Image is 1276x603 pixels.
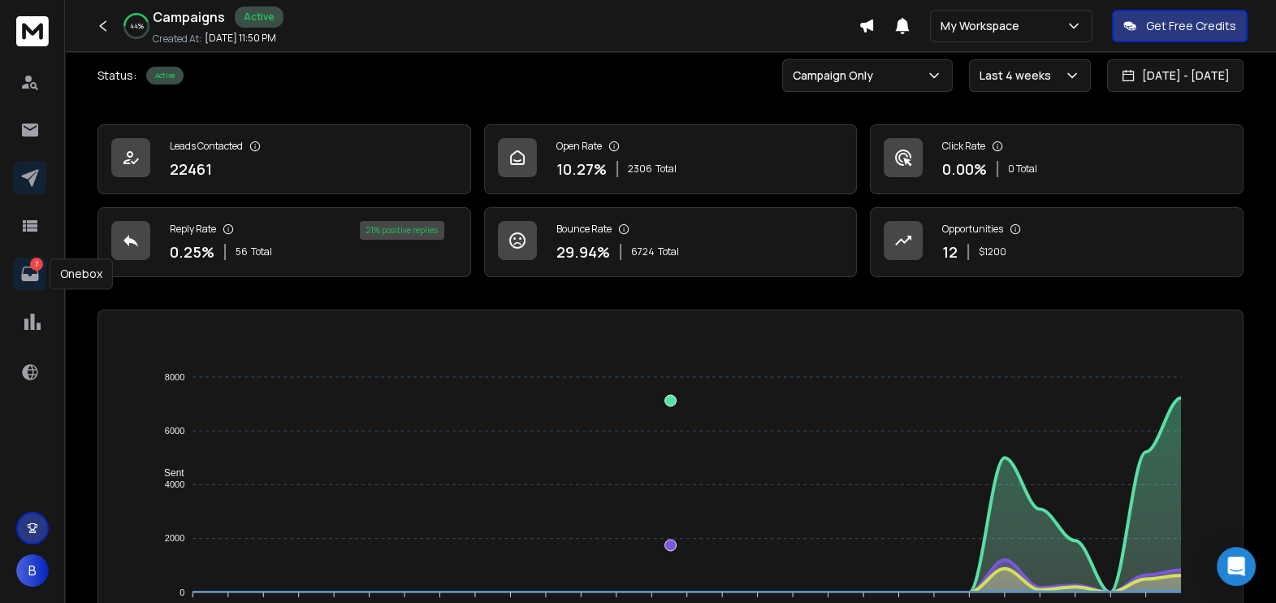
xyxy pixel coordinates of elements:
[1112,10,1248,42] button: Get Free Credits
[16,554,49,587] button: B
[1146,18,1236,34] p: Get Free Credits
[170,158,212,180] p: 22461
[556,158,607,180] p: 10.27 %
[97,207,471,277] a: Reply Rate0.25%56Total21% positive replies
[164,372,184,382] tspan: 8000
[97,124,471,194] a: Leads Contacted22461
[1217,547,1256,586] div: Open Intercom Messenger
[170,140,243,153] p: Leads Contacted
[235,7,283,28] div: Active
[658,245,679,258] span: Total
[180,588,184,597] tspan: 0
[1008,163,1037,176] p: 0 Total
[556,223,612,236] p: Bounce Rate
[14,258,46,290] a: 7
[631,245,655,258] span: 6724
[360,221,444,240] div: 21 % positive replies
[484,207,858,277] a: Bounce Rate29.94%6724Total
[942,158,987,180] p: 0.00 %
[979,245,1006,258] p: $ 1200
[146,67,184,85] div: Active
[205,32,276,45] p: [DATE] 11:50 PM
[793,67,880,84] p: Campaign Only
[236,245,248,258] span: 56
[980,67,1058,84] p: Last 4 weeks
[870,207,1244,277] a: Opportunities12$1200
[942,140,985,153] p: Click Rate
[164,479,184,489] tspan: 4000
[30,258,43,271] p: 7
[628,163,652,176] span: 2306
[153,7,225,27] h1: Campaigns
[942,223,1003,236] p: Opportunities
[251,245,272,258] span: Total
[50,258,113,289] div: Onebox
[556,241,610,263] p: 29.94 %
[941,18,1026,34] p: My Workspace
[153,33,201,46] p: Created At:
[556,140,602,153] p: Open Rate
[152,467,184,479] span: Sent
[1107,59,1244,92] button: [DATE] - [DATE]
[170,223,216,236] p: Reply Rate
[164,426,184,436] tspan: 6000
[870,124,1244,194] a: Click Rate0.00%0 Total
[484,124,858,194] a: Open Rate10.27%2306Total
[655,163,677,176] span: Total
[130,21,144,31] p: 44 %
[942,241,958,263] p: 12
[164,533,184,543] tspan: 2000
[170,241,214,263] p: 0.25 %
[97,67,136,84] p: Status:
